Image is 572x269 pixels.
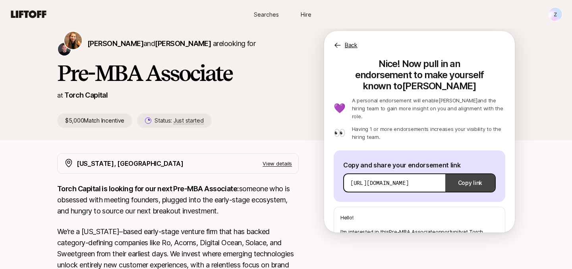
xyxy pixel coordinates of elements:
[445,172,495,194] button: Copy link
[155,116,203,125] p: Status:
[301,10,311,19] span: Hire
[352,125,505,141] p: Having 1 or more endorsements increases your visibility to the hiring team.
[64,32,82,49] img: Katie Reiner
[350,179,409,187] p: [URL][DOMAIN_NAME]
[246,7,286,22] a: Searches
[254,10,279,19] span: Searches
[57,183,299,217] p: someone who is obsessed with meeting founders, plugged into the early-stage ecosystem, and hungry...
[87,38,255,49] p: are looking for
[263,159,292,167] p: View details
[334,104,346,113] p: 💜
[345,40,357,50] p: Back
[554,10,557,19] p: Z
[87,39,143,48] span: [PERSON_NAME]
[64,91,108,99] a: Torch Capital
[352,96,505,120] p: A personal endorsement will enable [PERSON_NAME] and the hiring team to gain more insight on you ...
[334,128,346,138] p: 👀
[548,7,562,21] button: Z
[57,184,239,193] strong: Torch Capital is looking for our next Pre-MBA Associate:
[340,213,499,221] p: Hello!
[143,39,211,48] span: and
[57,113,132,128] p: $5,000 Match Incentive
[57,90,63,100] p: at
[286,7,326,22] a: Hire
[174,117,204,124] span: Just started
[155,39,211,48] span: [PERSON_NAME]
[340,228,499,259] p: I'm interested in this Pre-MBA Associate opportunity at Torch Capital , and I'm wondering if you'...
[58,43,71,56] img: Christopher Harper
[77,158,184,169] p: [US_STATE], [GEOGRAPHIC_DATA]
[334,55,505,92] p: Nice! Now pull in an endorsement to make yourself known to [PERSON_NAME]
[57,61,299,85] h1: Pre-MBA Associate
[343,160,496,170] p: Copy and share your endorsement link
